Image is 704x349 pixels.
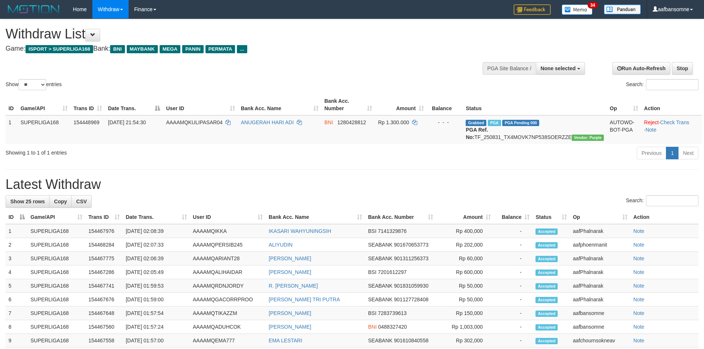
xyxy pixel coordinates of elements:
[494,265,533,279] td: -
[607,94,641,115] th: Op: activate to sort column ascending
[190,238,266,252] td: AAAAMQPERSIB245
[427,94,463,115] th: Balance
[394,242,428,248] span: Copy 901670653773 to clipboard
[633,283,645,289] a: Note
[533,210,570,224] th: Status: activate to sort column ascending
[436,279,494,293] td: Rp 50,000
[6,79,62,90] label: Show entries
[570,279,630,293] td: aafPhalnarak
[190,252,266,265] td: AAAAMQARIANT28
[123,293,190,306] td: [DATE] 01:59:00
[6,334,28,348] td: 9
[633,242,645,248] a: Note
[494,252,533,265] td: -
[436,306,494,320] td: Rp 150,000
[160,45,181,53] span: MEGA
[494,238,533,252] td: -
[535,242,558,248] span: Accepted
[205,45,235,53] span: PERMATA
[190,293,266,306] td: AAAAMQGACORRPROO
[85,293,123,306] td: 154467676
[6,94,17,115] th: ID
[127,45,158,53] span: MAYBANK
[322,94,375,115] th: Bank Acc. Number: activate to sort column ascending
[6,320,28,334] td: 8
[535,324,558,331] span: Accepted
[269,228,331,234] a: IKASARI WAHYUNINGSIH
[85,252,123,265] td: 154467775
[394,255,428,261] span: Copy 901311256373 to clipboard
[588,2,598,9] span: 34
[633,324,645,330] a: Note
[436,293,494,306] td: Rp 50,000
[646,127,657,133] a: Note
[28,224,86,238] td: SUPERLIGA168
[123,238,190,252] td: [DATE] 02:07:33
[494,293,533,306] td: -
[6,252,28,265] td: 3
[17,115,70,144] td: SUPERLIGA168
[6,4,62,15] img: MOTION_logo.png
[6,238,28,252] td: 2
[541,65,576,71] span: None selected
[123,265,190,279] td: [DATE] 02:05:49
[630,210,698,224] th: Action
[368,338,392,343] span: SEABANK
[6,177,698,192] h1: Latest Withdraw
[535,228,558,235] span: Accepted
[6,210,28,224] th: ID: activate to sort column descending
[394,338,428,343] span: Copy 901610840558 to clipboard
[6,27,462,41] h1: Withdraw List
[646,195,698,206] input: Search:
[182,45,203,53] span: PANIN
[502,120,539,126] span: PGA Pending
[641,94,702,115] th: Action
[570,210,630,224] th: Op: activate to sort column ascending
[535,270,558,276] span: Accepted
[562,4,593,15] img: Button%20Memo.svg
[463,94,607,115] th: Status
[28,293,86,306] td: SUPERLIGA168
[514,4,551,15] img: Feedback.jpg
[535,256,558,262] span: Accepted
[28,265,86,279] td: SUPERLIGA168
[641,115,702,144] td: · ·
[54,199,67,204] span: Copy
[378,228,407,234] span: Copy 7141329876 to clipboard
[85,334,123,348] td: 154467558
[570,293,630,306] td: aafPhalnarak
[190,306,266,320] td: AAAAMQTIKAZZM
[28,238,86,252] td: SUPERLIGA168
[6,146,288,156] div: Showing 1 to 1 of 1 entries
[18,79,46,90] select: Showentries
[76,199,87,204] span: CSV
[570,224,630,238] td: aafPhalnarak
[436,334,494,348] td: Rp 302,000
[494,224,533,238] td: -
[266,210,365,224] th: Bank Acc. Name: activate to sort column ascending
[110,45,125,53] span: BNI
[633,255,645,261] a: Note
[626,195,698,206] label: Search:
[166,119,222,125] span: AAAAMQKULIPASAR04
[646,79,698,90] input: Search:
[368,324,377,330] span: BNI
[269,310,311,316] a: [PERSON_NAME]
[633,338,645,343] a: Note
[436,210,494,224] th: Amount: activate to sort column ascending
[488,120,501,126] span: Marked by aafchhiseyha
[6,265,28,279] td: 4
[190,320,266,334] td: AAAAMQADUHCOK
[368,283,392,289] span: SEABANK
[678,147,698,159] a: Next
[378,324,407,330] span: Copy 0488327420 to clipboard
[123,334,190,348] td: [DATE] 01:57:00
[494,320,533,334] td: -
[535,297,558,303] span: Accepted
[604,4,641,14] img: panduan.png
[123,210,190,224] th: Date Trans.: activate to sort column ascending
[123,224,190,238] td: [DATE] 02:08:39
[570,252,630,265] td: aafPhalnarak
[28,252,86,265] td: SUPERLIGA168
[85,238,123,252] td: 154468284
